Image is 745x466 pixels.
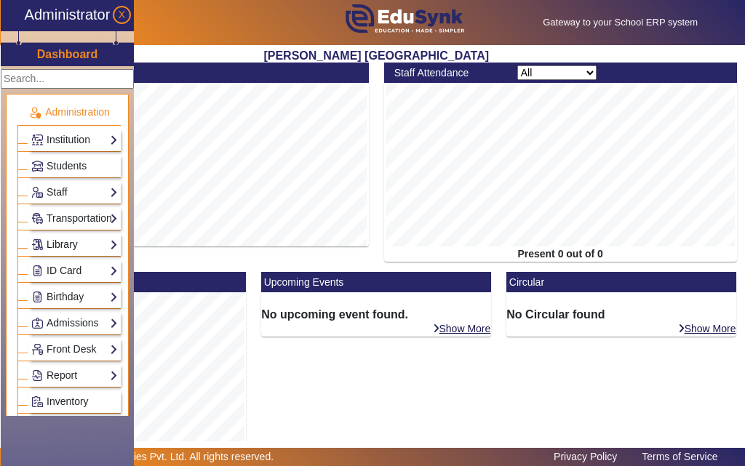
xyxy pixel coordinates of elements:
[546,447,624,466] a: Privacy Policy
[32,396,43,407] img: Inventory.png
[17,105,121,120] p: Administration
[36,47,99,62] a: Dashboard
[32,161,43,172] img: Students.png
[20,449,274,465] p: © 2025 Zipper Technologies Pvt. Ltd. All rights reserved.
[261,308,491,321] h6: No upcoming event found.
[261,272,491,292] mat-card-header: Upcoming Events
[384,246,737,262] div: Present 0 out of 0
[677,322,737,335] a: Show More
[47,395,89,407] span: Inventory
[31,158,118,174] a: Students
[31,393,118,410] a: Inventory
[506,272,736,292] mat-card-header: Circular
[37,47,98,61] h3: Dashboard
[47,160,87,172] span: Students
[386,65,509,81] div: Staff Attendance
[1,69,134,89] input: Search...
[634,447,725,466] a: Terms of Service
[432,322,492,335] a: Show More
[506,308,736,321] h6: No Circular found
[9,49,745,63] h2: [PERSON_NAME] [GEOGRAPHIC_DATA]
[504,17,737,28] h5: Gateway to your School ERP system
[28,106,41,119] img: Administration.png
[16,63,369,83] mat-card-header: Student Attendance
